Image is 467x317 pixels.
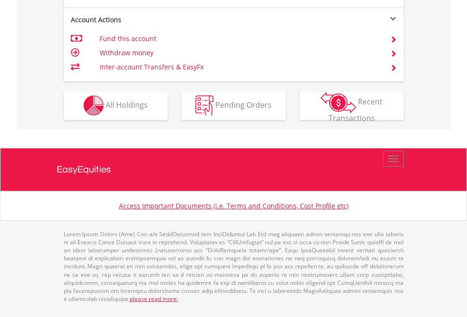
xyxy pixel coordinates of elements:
[321,92,356,113] img: transactions-zar-wht.png
[100,60,379,74] td: Inter-account Transfers & EasyFx
[64,15,234,25] div: Account Actions
[195,95,213,116] img: pending_instructions-wht.png
[215,100,272,110] span: Pending Orders
[57,148,411,191] a: EasyEquities
[119,201,348,210] a: Access Important Documents (i.e. Terms and Conditions, Cost Profile etc)
[106,100,148,110] span: All Holdings
[182,92,286,120] button: Pending Orders
[300,92,404,120] button: Recent Transactions
[100,32,379,46] td: Fund this account
[100,46,379,60] td: Withdraw money
[329,96,383,123] span: Recent Transactions
[84,95,104,116] img: holdings-wht.png
[130,295,178,303] a: please read more:
[64,230,404,303] p: Lorem Ipsum Dolors (Ame) Con a/e SeddOeiusmod tem InciDiduntut Lab Etd mag aliquaen admin veniamq...
[64,92,168,120] button: All Holdings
